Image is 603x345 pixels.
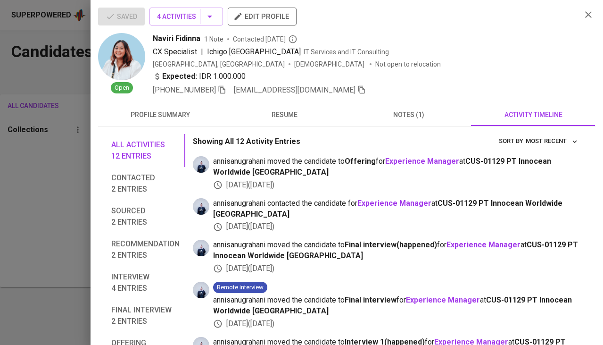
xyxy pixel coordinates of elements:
[213,283,267,292] span: Remote interview
[213,157,551,177] span: CUS-01129 PT Innocean Worldwide [GEOGRAPHIC_DATA]
[193,198,209,215] img: annisa@glints.com
[228,8,297,25] button: edit profile
[149,8,223,25] button: 4 Activities
[153,85,216,94] span: [PHONE_NUMBER]
[523,134,580,149] button: sort by
[357,199,431,208] a: Experience Manager
[193,136,300,147] p: Showing All 12 Activity Entries
[235,10,289,23] span: edit profile
[446,240,520,249] a: Experience Manager
[153,33,200,44] span: Naviri Fidinna
[193,282,209,298] img: annisa@glints.com
[153,71,246,82] div: IDR 1.000.000
[207,47,301,56] span: Ichigo [GEOGRAPHIC_DATA]
[213,199,562,219] span: CUS-01129 PT Innocean Worldwide [GEOGRAPHIC_DATA]
[153,59,285,69] div: [GEOGRAPHIC_DATA], [GEOGRAPHIC_DATA]
[104,109,217,121] span: profile summary
[204,34,223,44] span: 1 Note
[294,59,366,69] span: [DEMOGRAPHIC_DATA]
[111,84,133,93] span: Open
[111,304,180,327] span: Final interview 2 entries
[345,240,437,249] b: Final interview ( happened )
[153,47,197,56] span: CX Specialist
[233,34,297,44] span: Contacted [DATE]
[375,59,441,69] p: Not open to relocation
[234,85,355,94] span: [EMAIL_ADDRESS][DOMAIN_NAME]
[213,221,580,232] div: [DATE] ( [DATE] )
[213,319,580,329] div: [DATE] ( [DATE] )
[98,33,145,80] img: b80daf64a90a0f69b856098c4b9f679c.png
[213,198,580,220] span: annisanugrahani contacted the candidate for at
[228,12,297,20] a: edit profile
[304,48,389,56] span: IT Services and IT Consulting
[345,157,376,166] b: Offering
[162,71,197,82] b: Expected:
[111,172,180,195] span: Contacted 2 entries
[228,109,341,121] span: resume
[345,295,396,304] b: Final interview
[477,109,590,121] span: activity timeline
[406,295,480,304] a: Experience Manager
[193,156,209,173] img: annisa@glints.com
[213,240,580,261] span: annisanugrahani moved the candidate to for at
[499,137,523,144] span: sort by
[111,238,180,261] span: Recommendation 2 entries
[111,139,180,162] span: All activities 12 entries
[288,34,297,44] svg: By Batam recruiter
[213,263,580,274] div: [DATE] ( [DATE] )
[353,109,466,121] span: notes (1)
[111,205,180,228] span: Sourced 2 entries
[385,157,459,166] a: Experience Manager
[213,295,572,315] span: CUS-01129 PT Innocean Worldwide [GEOGRAPHIC_DATA]
[213,180,580,191] div: [DATE] ( [DATE] )
[213,295,580,317] span: annisanugrahani moved the candidate to for at
[201,46,203,58] span: |
[213,156,580,178] span: annisanugrahani moved the candidate to for at
[111,271,180,294] span: Interview 4 entries
[526,136,578,147] span: Most Recent
[193,240,209,256] img: annisa@glints.com
[157,11,215,23] span: 4 Activities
